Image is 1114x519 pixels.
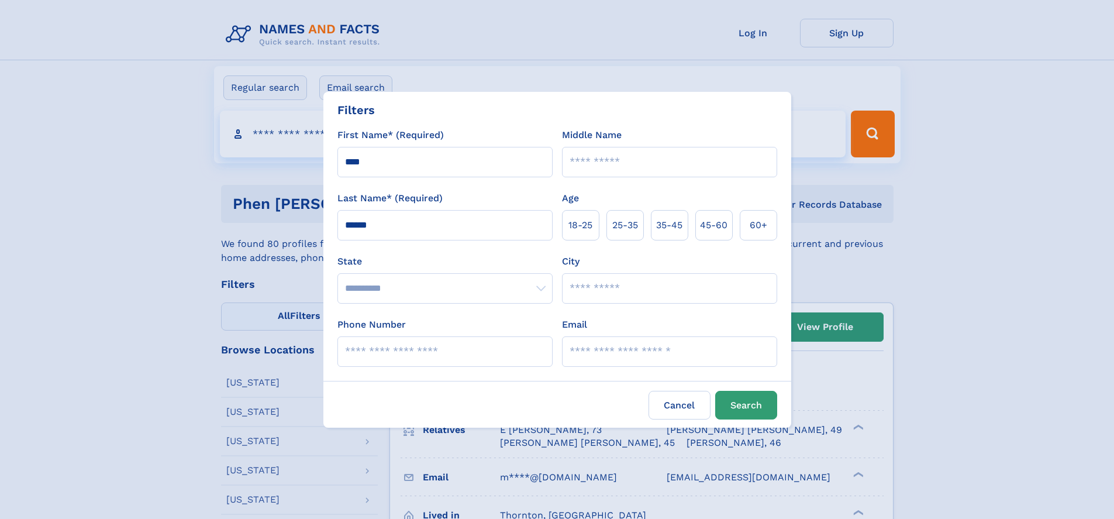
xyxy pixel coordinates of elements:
label: Email [562,318,587,332]
label: Middle Name [562,128,622,142]
label: Age [562,191,579,205]
span: 25‑35 [612,218,638,232]
label: City [562,255,580,269]
button: Search [715,391,777,420]
label: Cancel [649,391,711,420]
span: 45‑60 [700,218,727,232]
div: Filters [337,101,375,119]
label: Last Name* (Required) [337,191,443,205]
span: 18‑25 [568,218,592,232]
span: 35‑45 [656,218,682,232]
label: First Name* (Required) [337,128,444,142]
label: State [337,255,553,269]
label: Phone Number [337,318,406,332]
span: 60+ [750,218,767,232]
